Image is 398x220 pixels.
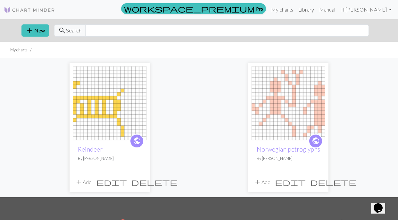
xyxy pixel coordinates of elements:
[94,176,129,188] button: Edit
[254,178,261,187] span: add
[21,24,49,37] button: New
[66,27,81,34] span: Search
[252,66,325,140] img: Dancers petroglyph
[317,3,338,16] a: Manual
[10,47,28,53] li: My charts
[308,176,359,188] button: Delete
[96,178,127,187] span: edit
[309,134,323,148] a: public
[257,155,320,162] p: By [PERSON_NAME]
[133,136,141,146] span: public
[124,4,255,13] span: workspace_premium
[273,176,308,188] button: Edit
[78,145,103,153] a: Reindeer
[310,178,356,187] span: delete
[73,66,146,140] img: Reindeer
[312,136,320,146] span: public
[78,155,141,162] p: By [PERSON_NAME]
[252,176,273,188] button: Add
[133,135,141,147] i: public
[338,3,394,16] a: Hi[PERSON_NAME]
[26,26,33,35] span: add
[4,6,55,14] img: Logo
[131,178,178,187] span: delete
[275,178,306,186] i: Edit
[252,100,325,106] a: Dancers petroglyph
[58,26,66,35] span: search
[73,176,94,188] button: Add
[75,178,83,187] span: add
[121,3,266,14] a: Pro
[371,194,392,214] iframe: chat widget
[296,3,317,16] a: Library
[73,100,146,106] a: Reindeer
[269,3,296,16] a: My charts
[275,178,306,187] span: edit
[130,134,144,148] a: public
[96,178,127,186] i: Edit
[312,135,320,147] i: public
[257,145,320,153] a: Norwegian petroglyphs
[129,176,180,188] button: Delete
